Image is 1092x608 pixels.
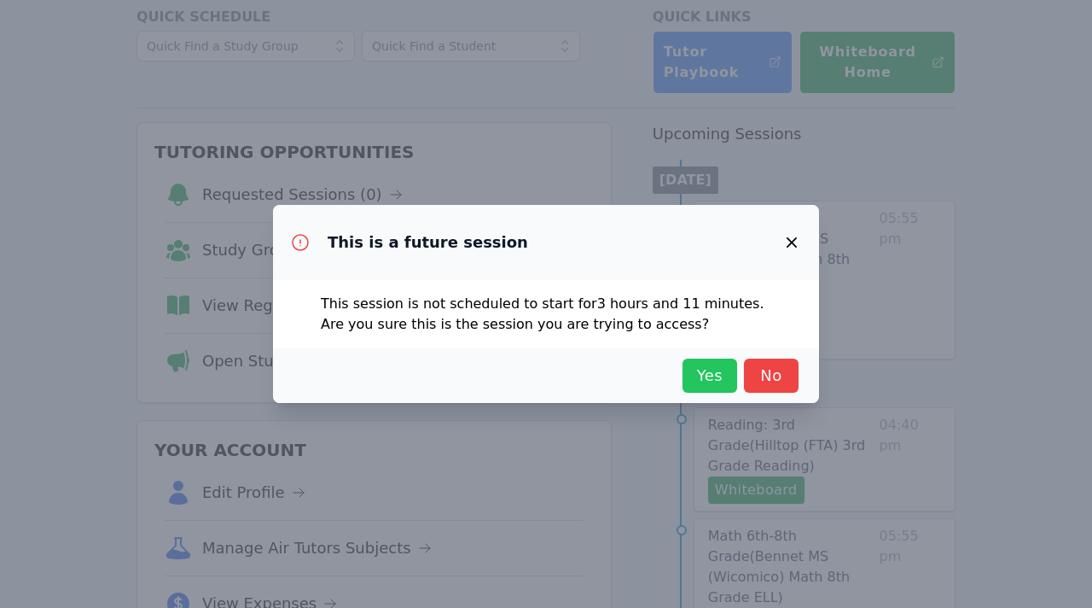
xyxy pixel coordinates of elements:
p: This session is not scheduled to start for 3 hours and 11 minutes . Are you sure this is the sess... [321,294,771,335]
span: No [752,364,790,388]
button: Yes [682,359,737,393]
h3: This is a future session [328,232,528,253]
span: Yes [691,364,729,388]
button: No [744,359,799,393]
